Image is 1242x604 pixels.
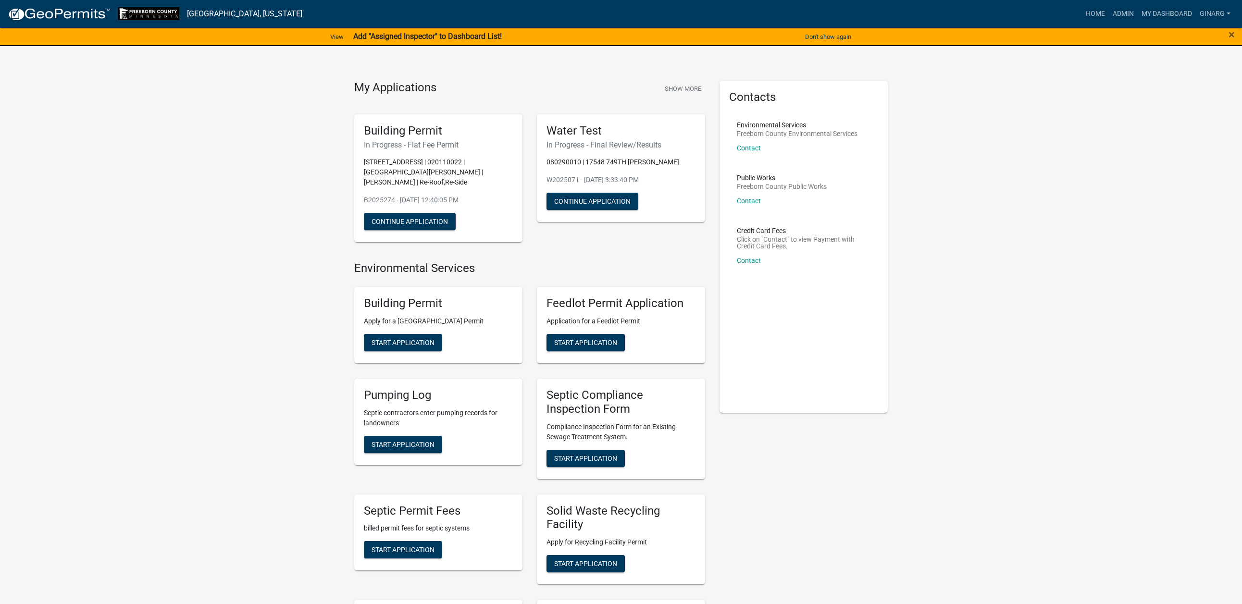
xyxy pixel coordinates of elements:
p: [STREET_ADDRESS] | 020110022 | [GEOGRAPHIC_DATA][PERSON_NAME] | [PERSON_NAME] | Re-Roof,Re-Side [364,157,513,187]
h5: Pumping Log [364,388,513,402]
h4: Environmental Services [354,261,705,275]
p: Environmental Services [737,122,857,128]
span: Start Application [372,440,435,448]
h5: Water Test [546,124,696,138]
p: billed permit fees for septic systems [364,523,513,533]
button: Start Application [364,541,442,558]
span: Start Application [372,339,435,346]
span: Start Application [554,560,617,567]
p: Apply for a [GEOGRAPHIC_DATA] Permit [364,316,513,326]
span: Start Application [372,546,435,554]
p: W2025071 - [DATE] 3:33:40 PM [546,175,696,185]
button: Start Application [364,436,442,453]
h5: Building Permit [364,124,513,138]
p: Application for a Feedlot Permit [546,316,696,326]
button: Show More [661,81,705,97]
a: Contact [737,197,761,205]
h5: Building Permit [364,296,513,310]
button: Start Application [364,334,442,351]
p: Public Works [737,174,827,181]
span: Start Application [554,454,617,462]
a: [GEOGRAPHIC_DATA], [US_STATE] [187,6,302,22]
h6: In Progress - Final Review/Results [546,140,696,149]
p: Septic contractors enter pumping records for landowners [364,408,513,428]
h6: In Progress - Flat Fee Permit [364,140,513,149]
strong: Add "Assigned Inspector" to Dashboard List! [353,32,502,41]
a: Contact [737,144,761,152]
h5: Solid Waste Recycling Facility [546,504,696,532]
img: Freeborn County, Minnesota [118,7,179,20]
button: Don't show again [801,29,855,45]
p: Compliance Inspection Form for an Existing Sewage Treatment System. [546,422,696,442]
button: Continue Application [546,193,638,210]
button: Close [1229,29,1235,40]
a: View [326,29,348,45]
a: ginarg [1196,5,1234,23]
a: My Dashboard [1138,5,1196,23]
button: Continue Application [364,213,456,230]
h5: Septic Permit Fees [364,504,513,518]
p: Freeborn County Public Works [737,183,827,190]
button: Start Application [546,450,625,467]
p: B2025274 - [DATE] 12:40:05 PM [364,195,513,205]
a: Contact [737,257,761,264]
h5: Feedlot Permit Application [546,296,696,310]
h5: Contacts [729,90,878,104]
a: Home [1082,5,1109,23]
button: Start Application [546,555,625,572]
a: Admin [1109,5,1138,23]
p: Credit Card Fees [737,227,870,234]
button: Start Application [546,334,625,351]
p: Apply for Recycling Facility Permit [546,537,696,547]
p: Freeborn County Environmental Services [737,130,857,137]
span: × [1229,28,1235,41]
h4: My Applications [354,81,436,95]
p: Click on "Contact" to view Payment with Credit Card Fees. [737,236,870,249]
span: Start Application [554,339,617,346]
p: 080290010 | 17548 749TH [PERSON_NAME] [546,157,696,167]
h5: Septic Compliance Inspection Form [546,388,696,416]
